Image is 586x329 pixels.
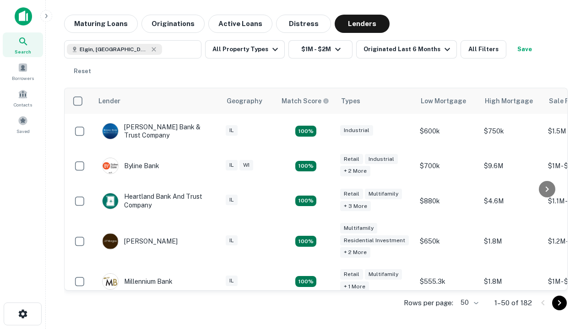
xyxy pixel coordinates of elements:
img: picture [103,158,118,174]
img: capitalize-icon.png [15,7,32,26]
img: picture [103,274,118,289]
div: Low Mortgage [421,96,466,106]
button: $1M - $2M [288,40,353,58]
div: Matching Properties: 16, hasApolloMatch: undefined [295,276,316,287]
div: Originated Last 6 Months [364,44,453,55]
div: Geography [227,96,262,106]
div: IL [226,235,238,246]
div: + 1 more [340,281,369,292]
td: $4.6M [479,183,543,218]
a: Borrowers [3,59,43,84]
button: All Filters [461,40,506,58]
div: Retail [340,269,363,280]
button: Distress [276,15,331,33]
p: 1–50 of 182 [494,297,532,308]
span: Elgin, [GEOGRAPHIC_DATA], [GEOGRAPHIC_DATA] [80,45,148,53]
a: Contacts [3,85,43,110]
td: $1.8M [479,264,543,299]
iframe: Chat Widget [540,256,586,300]
div: 50 [457,296,480,309]
div: Matching Properties: 28, hasApolloMatch: undefined [295,126,316,137]
th: Lender [93,88,221,114]
div: Multifamily [365,189,402,199]
div: Lender [98,96,120,106]
div: Retail [340,154,363,164]
th: Low Mortgage [415,88,479,114]
button: Originations [141,15,205,33]
div: [PERSON_NAME] Bank & Trust Company [102,123,212,139]
div: WI [239,160,253,170]
div: IL [226,276,238,286]
div: Millennium Bank [102,273,173,290]
button: Originated Last 6 Months [356,40,457,58]
div: Matching Properties: 19, hasApolloMatch: undefined [295,196,316,207]
p: Rows per page: [404,297,453,308]
div: Industrial [340,125,373,136]
h6: Match Score [282,96,327,106]
div: IL [226,160,238,170]
div: [PERSON_NAME] [102,233,178,249]
td: $9.6M [479,149,543,183]
div: + 3 more [340,201,371,212]
th: Capitalize uses an advanced AI algorithm to match your search with the best lender. The match sco... [276,88,336,114]
div: Capitalize uses an advanced AI algorithm to match your search with the best lender. The match sco... [282,96,329,106]
th: Types [336,88,415,114]
img: picture [103,193,118,209]
button: Reset [68,62,97,80]
a: Search [3,32,43,57]
div: Multifamily [365,269,402,280]
div: High Mortgage [485,96,533,106]
a: Saved [3,112,43,137]
td: $700k [415,149,479,183]
th: Geography [221,88,276,114]
span: Contacts [14,101,32,108]
div: Byline Bank [102,158,159,174]
span: Search [15,48,31,55]
button: Active Loans [208,15,272,33]
td: $650k [415,218,479,265]
span: Borrowers [12,74,34,82]
div: IL [226,125,238,136]
button: All Property Types [205,40,285,58]
td: $600k [415,114,479,149]
img: picture [103,123,118,139]
button: Maturing Loans [64,15,138,33]
div: Heartland Bank And Trust Company [102,192,212,209]
div: Multifamily [340,223,377,233]
td: $555.3k [415,264,479,299]
td: $1.8M [479,218,543,265]
img: picture [103,233,118,249]
div: IL [226,195,238,205]
span: Saved [16,127,30,135]
div: Types [341,96,360,106]
div: Matching Properties: 25, hasApolloMatch: undefined [295,236,316,247]
th: High Mortgage [479,88,543,114]
div: + 2 more [340,166,370,176]
div: Retail [340,189,363,199]
button: Go to next page [552,296,567,310]
div: Matching Properties: 19, hasApolloMatch: undefined [295,161,316,172]
div: Residential Investment [340,235,409,246]
div: Industrial [365,154,398,164]
td: $880k [415,183,479,218]
button: Save your search to get updates of matches that match your search criteria. [510,40,539,58]
div: + 2 more [340,247,370,258]
td: $750k [479,114,543,149]
button: Lenders [335,15,390,33]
